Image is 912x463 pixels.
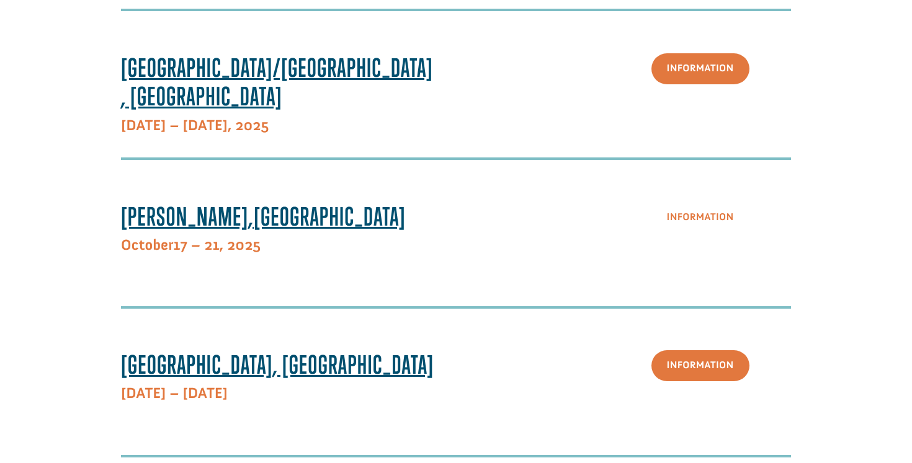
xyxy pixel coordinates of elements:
span: Tulsa , [GEOGRAPHIC_DATA] [34,50,127,58]
strong: Builders International [29,38,105,47]
img: emoji grinningFace [91,26,101,36]
img: US.png [22,50,31,58]
b: [GEOGRAPHIC_DATA], [GEOGRAPHIC_DATA] [121,350,434,379]
b: [DATE] – [DATE] [121,384,228,402]
span: 17 – 21, 2025 [174,236,261,254]
strong: October [121,236,261,254]
b: [PERSON_NAME], [121,201,254,231]
button: Donate [176,25,231,47]
div: [PERSON_NAME] &Faith G. donated $100 [22,12,171,37]
a: Information [651,53,749,85]
span: [GEOGRAPHIC_DATA]/[GEOGRAPHIC_DATA], [GEOGRAPHIC_DATA] [121,53,433,112]
a: Information [651,350,749,382]
strong: [DATE] – [DATE] [121,117,269,134]
span: [GEOGRAPHIC_DATA] [121,201,406,231]
span: , 2025 [228,117,269,134]
a: Information [651,202,749,234]
div: to [22,38,171,47]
